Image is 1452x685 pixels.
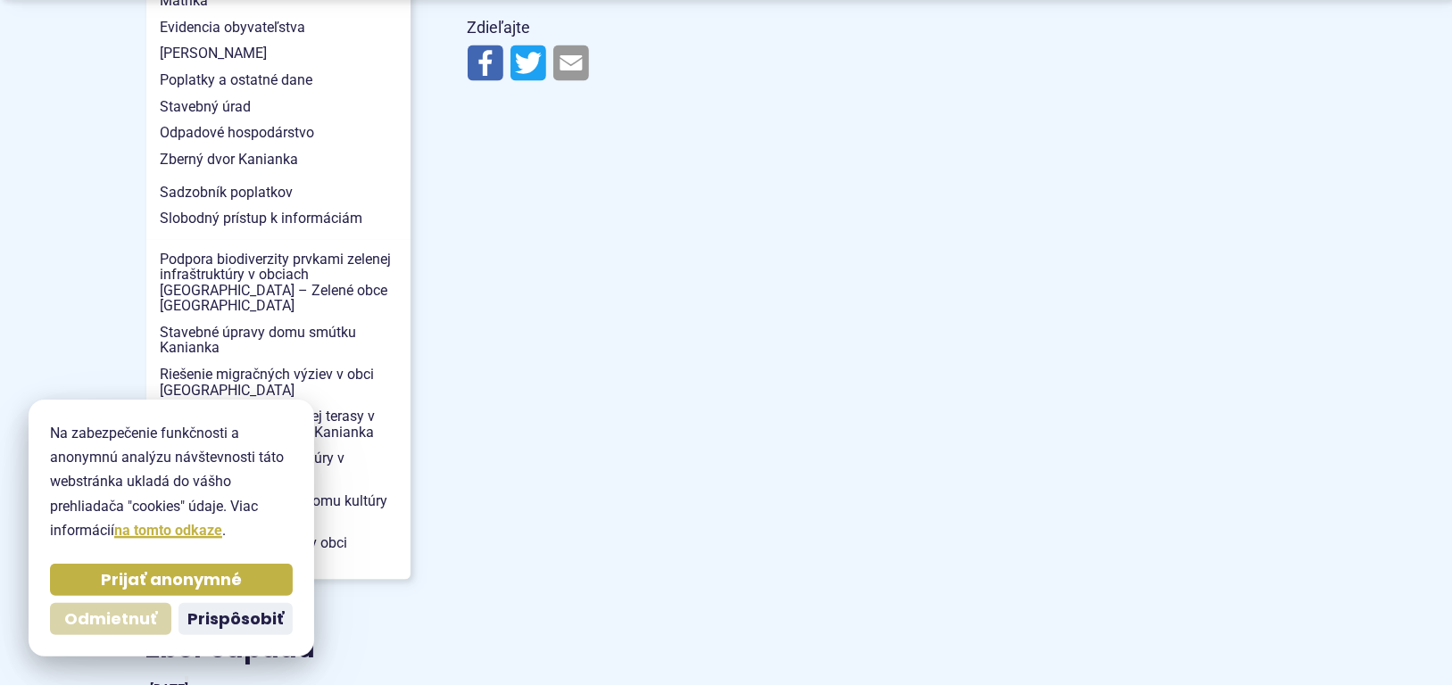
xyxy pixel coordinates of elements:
a: Sadzobník poplatkov [146,179,411,206]
a: Evidencia obyvateľstva [146,14,411,41]
span: Sadzobník poplatkov [161,179,396,206]
a: Slobodný prístup k informáciám [146,206,411,233]
a: Riešenie migračných výziev v obci [GEOGRAPHIC_DATA] [146,362,411,404]
a: Poplatky a ostatné dane [146,67,411,94]
span: Slobodný prístup k informáciám [161,206,396,233]
span: Prispôsobiť [187,609,284,630]
span: Riešenie migračných výziev v obci [GEOGRAPHIC_DATA] [161,362,396,404]
a: Stavebný úrad [146,94,411,120]
span: Stavebné úpravy domu smútku Kanianka [161,320,396,362]
span: Odpadové hospodárstvo [161,120,396,146]
span: Podpora biodiverzity prvkami zelenej infraštruktúry v obciach [GEOGRAPHIC_DATA] – Zelené obce [GE... [161,247,396,320]
button: Odmietnuť [50,603,171,635]
button: Prijať anonymné [50,564,293,596]
span: Prijať anonymné [101,570,242,590]
span: Odmietnuť [64,609,157,630]
a: Podpora biodiverzity prvkami zelenej infraštruktúry v obciach [GEOGRAPHIC_DATA] – Zelené obce [GE... [146,247,411,320]
a: Odpadové hospodárstvo [146,120,411,146]
a: na tomto odkaze [114,522,222,539]
span: Zberný dvor Kanianka [161,146,396,173]
button: Prispôsobiť [178,603,293,635]
span: Evidencia obyvateľstva [161,14,396,41]
a: Stavebné úpravy domu smútku Kanianka [146,320,411,362]
a: Zberný dvor Kanianka [146,146,411,173]
h3: Zber odpadu [146,637,411,664]
span: Stavebný úrad [161,94,396,120]
img: Zdieľať e-mailom [553,45,589,81]
span: Poplatky a ostatné dane [161,67,396,94]
img: Zdieľať na Twitteri [510,45,546,81]
p: Zdieľajte [468,14,1101,42]
a: [PERSON_NAME] [146,40,411,67]
img: Zdieľať na Facebooku [468,45,503,81]
p: Na zabezpečenie funkčnosti a anonymnú analýzu návštevnosti táto webstránka ukladá do vášho prehli... [50,421,293,542]
span: [PERSON_NAME] [161,40,396,67]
